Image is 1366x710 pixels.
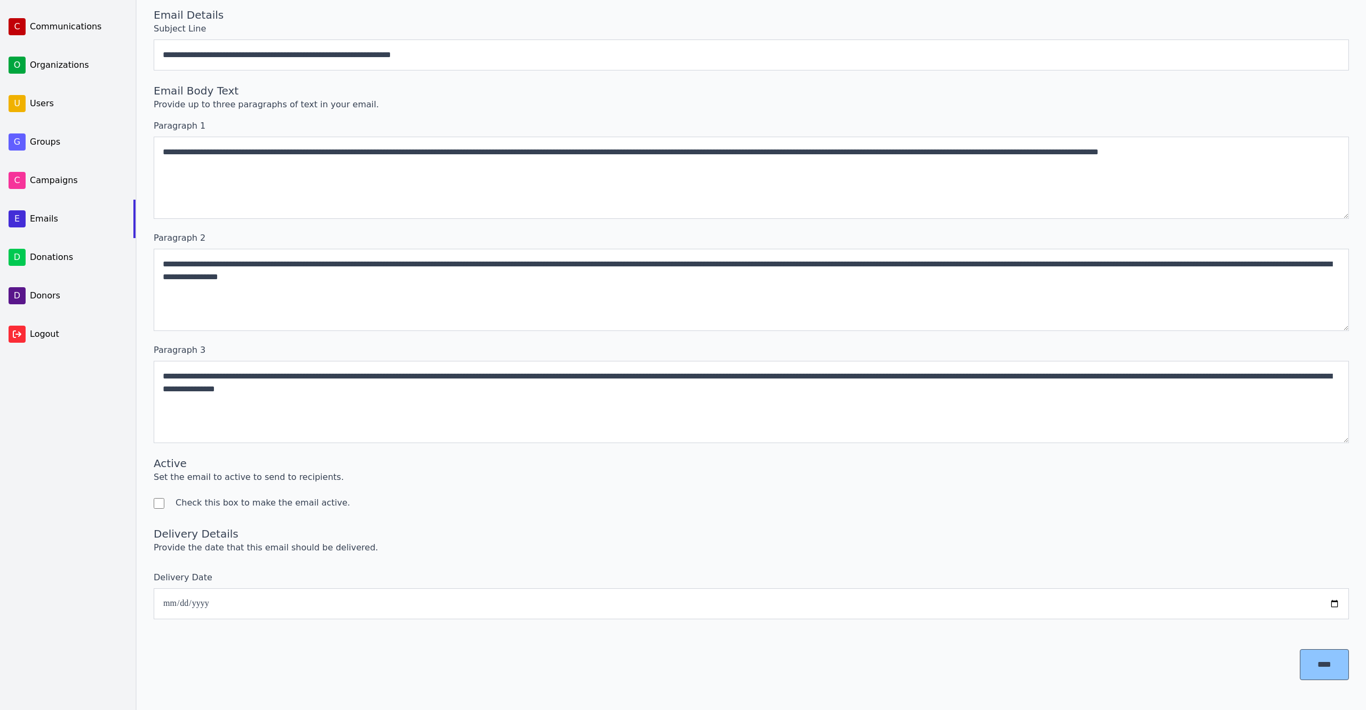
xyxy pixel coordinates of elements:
[30,136,125,148] span: Groups
[9,172,26,189] span: C
[30,251,125,264] span: Donations
[154,98,1349,111] p: Provide up to three paragraphs of text in your email.
[9,287,26,304] span: D
[30,174,125,187] span: Campaigns
[30,20,125,33] span: Communications
[154,83,1349,98] h2: Email Body Text
[154,120,1349,132] label: Paragraph 1
[30,212,125,225] span: Emails
[9,18,26,35] span: C
[30,59,125,72] span: Organizations
[9,95,26,112] span: U
[154,571,1349,584] label: Delivery Date
[30,289,125,302] span: Donors
[154,541,1349,554] p: Provide the date that this email should be delivered.
[30,328,127,341] span: Logout
[154,22,1349,35] label: Subject Line
[9,133,26,151] span: G
[154,232,1349,244] label: Paragraph 2
[171,492,354,514] label: Check this box to make the email active.
[9,249,26,266] span: D
[154,344,1349,357] label: Paragraph 3
[154,471,1349,484] p: Set the email to active to send to recipients.
[154,456,1349,471] h2: Active
[9,210,26,227] span: E
[9,57,26,74] span: O
[154,7,1349,22] h2: Email Details
[154,526,1349,541] h2: Delivery Details
[30,97,125,110] span: Users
